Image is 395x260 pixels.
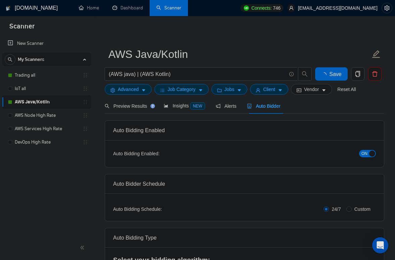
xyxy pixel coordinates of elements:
span: double-left [80,244,87,251]
span: Auto Bidder [247,103,280,109]
a: DevOps High Rate [15,136,79,149]
span: holder [83,99,88,105]
span: caret-down [237,88,242,93]
span: loading [321,72,329,78]
a: New Scanner [8,37,86,50]
a: setting [382,5,392,11]
button: search [5,54,15,65]
span: robot [247,104,252,108]
span: holder [83,140,88,145]
a: AWS Services High Rate [15,122,79,136]
a: AWS Java/Kotlin [15,95,79,109]
span: holder [83,86,88,91]
span: Advanced [118,86,139,93]
span: caret-down [141,88,146,93]
span: Job Category [167,86,195,93]
span: bars [160,88,165,93]
button: folderJobscaret-down [211,84,248,95]
span: holder [83,73,88,78]
span: area-chart [164,103,168,108]
button: copy [351,67,364,81]
input: Scanner name... [108,46,371,63]
button: Save [315,67,347,81]
span: holder [83,126,88,132]
span: copy [351,71,364,77]
span: idcard [297,88,301,93]
span: 746 [273,4,280,12]
div: Auto Bidding Enabled [113,121,376,140]
div: Auto Bidding Type [113,228,376,247]
span: My Scanners [18,53,44,66]
span: Connects: [251,4,271,12]
span: Alerts [216,103,237,109]
span: Insights [164,103,205,108]
span: info-circle [289,72,294,76]
input: Search Freelance Jobs... [109,70,286,78]
img: logo [6,3,10,14]
button: userClientcaret-down [250,84,288,95]
a: searchScanner [156,5,181,11]
span: caret-down [198,88,203,93]
a: dashboardDashboard [112,5,143,11]
li: New Scanner [2,37,91,50]
span: Jobs [225,86,235,93]
a: Reset All [337,86,356,93]
span: Preview Results [105,103,153,109]
span: search [5,57,15,62]
span: edit [372,50,381,59]
span: holder [83,113,88,118]
button: delete [368,67,382,81]
li: My Scanners [2,53,91,149]
button: idcardVendorcaret-down [291,84,332,95]
span: caret-down [322,88,326,93]
span: caret-down [278,88,283,93]
span: search [298,71,311,77]
a: IoT all [15,82,79,95]
span: Save [329,70,341,78]
span: user [256,88,260,93]
button: settingAdvancedcaret-down [105,84,152,95]
span: setting [110,88,115,93]
div: Auto Bidder Schedule [113,174,376,193]
span: notification [216,104,220,108]
button: barsJob Categorycaret-down [154,84,208,95]
img: upwork-logo.png [244,5,249,11]
div: Auto Bidding Enabled: [113,150,201,157]
span: setting [382,5,392,11]
span: Custom [352,205,373,213]
div: Open Intercom Messenger [372,237,388,253]
a: Trading all [15,69,79,82]
button: setting [382,3,392,13]
a: AWS Node High Rate [15,109,79,122]
button: search [298,67,311,81]
span: 24/7 [329,205,343,213]
span: Scanner [4,21,40,35]
span: ON [361,150,367,157]
div: Tooltip anchor [150,103,156,109]
span: NEW [190,102,205,110]
span: delete [368,71,381,77]
a: homeHome [79,5,99,11]
span: Client [263,86,275,93]
span: search [105,104,109,108]
span: Vendor [304,86,319,93]
span: folder [217,88,222,93]
div: Auto Bidding Schedule: [113,205,201,213]
span: user [289,6,294,10]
